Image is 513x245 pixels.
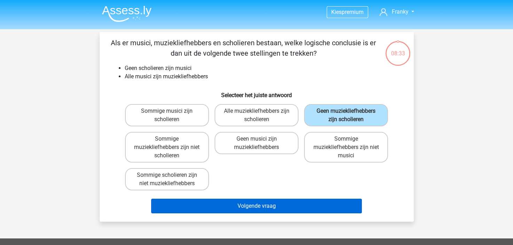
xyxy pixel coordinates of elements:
[215,104,298,126] label: Alle muziekliefhebbers zijn scholieren
[391,8,408,15] span: Franky
[385,40,411,58] div: 08:33
[125,64,403,72] li: Geen scholieren zijn musici
[125,72,403,81] li: Alle musici zijn muziekliefhebbers
[331,9,342,15] span: Kies
[125,132,209,163] label: Sommige muziekliefhebbers zijn niet scholieren
[111,86,403,98] h6: Selecteer het juiste antwoord
[151,199,362,213] button: Volgende vraag
[125,168,209,190] label: Sommige scholieren zijn niet muziekliefhebbers
[377,8,417,16] a: Franky
[102,6,151,22] img: Assessly
[327,7,368,17] a: Kiespremium
[215,132,298,154] label: Geen musici zijn muziekliefhebbers
[342,9,364,15] span: premium
[304,132,388,163] label: Sommige muziekliefhebbers zijn niet musici
[125,104,209,126] label: Sommige musici zijn scholieren
[111,38,376,58] p: Als er musici, muziekliefhebbers en scholieren bestaan, welke logische conclusie is er dan uit de...
[304,104,388,126] label: Geen muziekliefhebbers zijn scholieren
